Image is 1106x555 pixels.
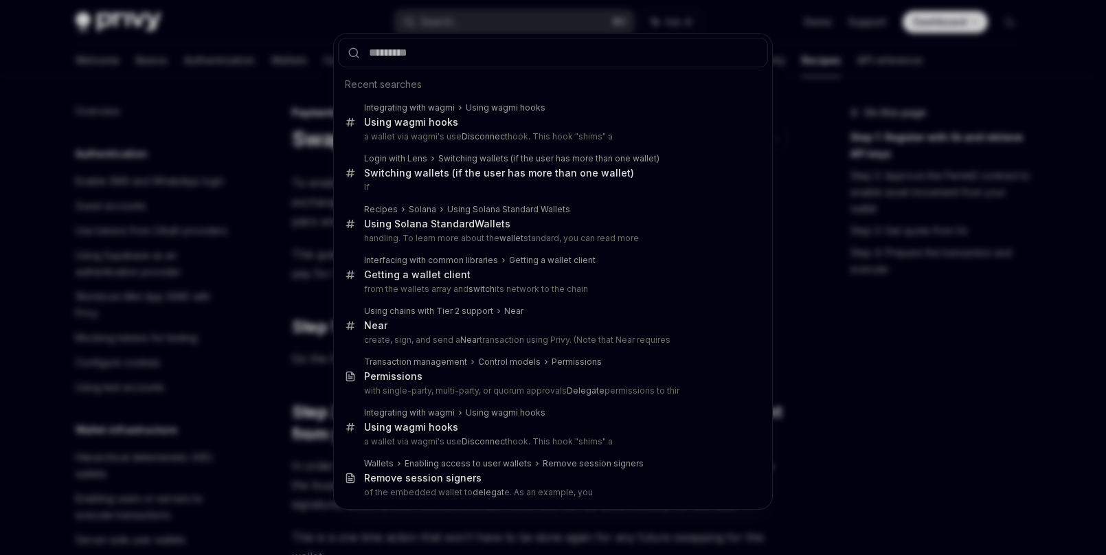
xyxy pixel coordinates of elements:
[475,218,505,229] b: Wallet
[364,131,739,142] p: a wallet via wagmi's use hook. This hook "shims" a
[364,487,739,498] p: of the embedded wallet to e. As an example, you
[364,218,510,230] div: Using Solana Standard s
[509,255,596,266] div: Getting a wallet client
[405,458,532,469] div: Enabling access to user wallets
[466,102,545,113] div: Using wagmi hooks
[364,458,394,469] div: Wallets
[543,458,644,469] div: Remove session signers
[438,153,465,163] b: Switch
[438,153,659,164] div: ing wallets (if the user has more than one wallet)
[460,335,479,345] b: Near
[462,131,508,141] b: Disconnect
[345,78,422,91] span: Recent searches
[364,370,422,383] div: Permissions
[473,487,504,497] b: delegat
[447,204,570,215] div: Using Solana Standard Wallets
[364,436,739,447] p: a wallet via wagmi's use hook. This hook "shims" a
[364,255,498,266] div: Interfacing with common libraries
[364,472,482,484] div: Remove session signers
[364,204,398,215] div: Recipes
[462,436,508,446] b: Disconnect
[364,421,458,433] div: Using wagmi hooks
[364,167,396,179] b: Switch
[478,356,541,367] div: Control models
[364,233,739,244] p: handling. To learn more about the standard, you can read more
[364,182,739,193] p: If
[364,102,455,113] div: Integrating with wagmi
[364,153,427,164] div: Login with Lens
[364,356,467,367] div: Transaction management
[466,407,545,418] div: Using wagmi hooks
[364,407,455,418] div: Integrating with wagmi
[364,335,739,346] p: create, sign, and send a transaction using Privy. (Note that Near requires
[364,284,739,295] p: from the wallets array and its network to the chain
[364,319,387,331] b: Near
[364,385,739,396] p: with single-party, multi-party, or quorum approvals permissions to thir
[364,116,458,128] div: Using wagmi hooks
[552,356,602,367] div: Permissions
[504,306,523,316] b: Near
[409,204,436,215] div: Solana
[364,167,634,179] div: ing wallets (if the user has more than one wallet)
[499,233,523,243] b: wallet
[567,385,605,396] b: Delegate
[364,269,471,281] div: Getting a wallet client
[364,306,493,317] div: Using chains with Tier 2 support
[469,284,495,294] b: switch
